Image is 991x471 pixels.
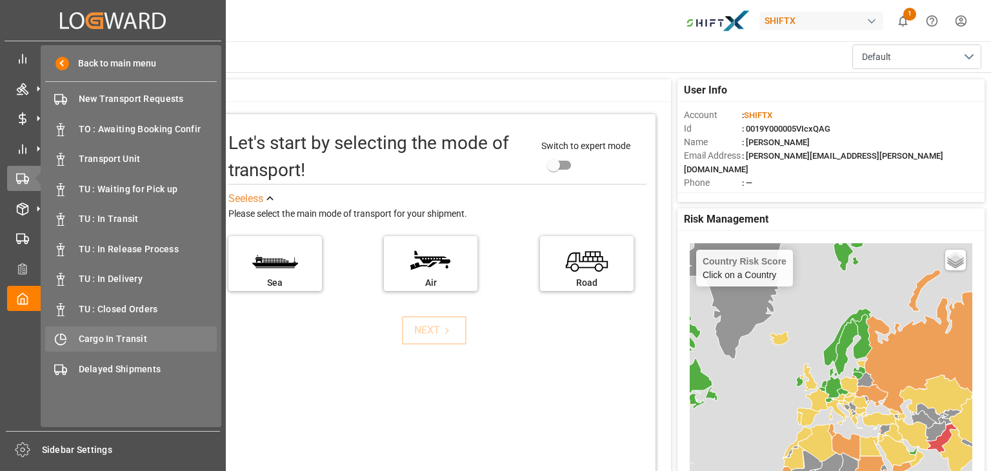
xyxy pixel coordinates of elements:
span: TU : In Transit [79,212,217,226]
span: Id [684,122,742,135]
span: : [PERSON_NAME] [742,137,810,147]
div: Please select the main mode of transport for your shipment. [228,206,646,222]
div: Sea [235,276,315,290]
a: Control Tower [7,46,219,71]
button: Help Center [917,6,946,35]
span: : [742,110,772,120]
a: Cargo In Transit [45,326,217,352]
a: Delayed Shipments [45,356,217,381]
span: SHIFTX [744,110,772,120]
span: Email Address [684,149,742,163]
h4: Country Risk Score [703,256,786,266]
span: : [PERSON_NAME][EMAIL_ADDRESS][PERSON_NAME][DOMAIN_NAME] [684,151,943,174]
div: Click on a Country [703,256,786,280]
span: Phone [684,176,742,190]
a: Layers [945,250,966,270]
div: See less [228,191,263,206]
div: SHIFTX [759,12,883,30]
a: TU : In Release Process [45,236,217,261]
button: NEXT [402,316,466,345]
div: Let's start by selecting the mode of transport! [228,130,529,184]
span: TU : In Delivery [79,272,217,286]
a: TO : Awaiting Booking Confir [45,116,217,141]
span: New Transport Requests [79,92,217,106]
span: TU : Waiting for Pick up [79,183,217,196]
span: TU : Closed Orders [79,303,217,316]
a: Transport Unit [45,146,217,172]
span: Cargo In Transit [79,332,217,346]
a: TU : Waiting for Pick up [45,176,217,201]
a: TU : In Delivery [45,266,217,292]
span: : Shipper [742,192,774,201]
button: SHIFTX [759,8,888,33]
img: Bildschirmfoto%202024-11-13%20um%2009.31.44.png_1731487080.png [686,10,750,32]
a: New Transport Requests [45,86,217,112]
span: Account Type [684,190,742,203]
button: show 1 new notifications [888,6,917,35]
span: Name [684,135,742,149]
button: open menu [852,45,981,69]
div: Road [546,276,627,290]
div: NEXT [414,323,454,338]
span: : 0019Y000005VIcxQAG [742,124,830,134]
span: : — [742,178,752,188]
a: My Cockpit [7,286,219,311]
span: TU : In Release Process [79,243,217,256]
span: Account [684,108,742,122]
span: User Info [684,83,727,98]
span: Sidebar Settings [42,443,221,457]
span: Default [862,50,891,64]
a: TU : Closed Orders [45,296,217,321]
span: 1 [903,8,916,21]
span: Transport Unit [79,152,217,166]
span: Delayed Shipments [79,363,217,376]
div: Air [390,276,471,290]
a: Workflows [7,226,219,251]
span: Switch to expert mode [541,141,630,151]
span: TO : Awaiting Booking Confir [79,123,217,136]
span: Back to main menu [69,57,156,70]
span: Risk Management [684,212,768,227]
a: TU : In Transit [45,206,217,232]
